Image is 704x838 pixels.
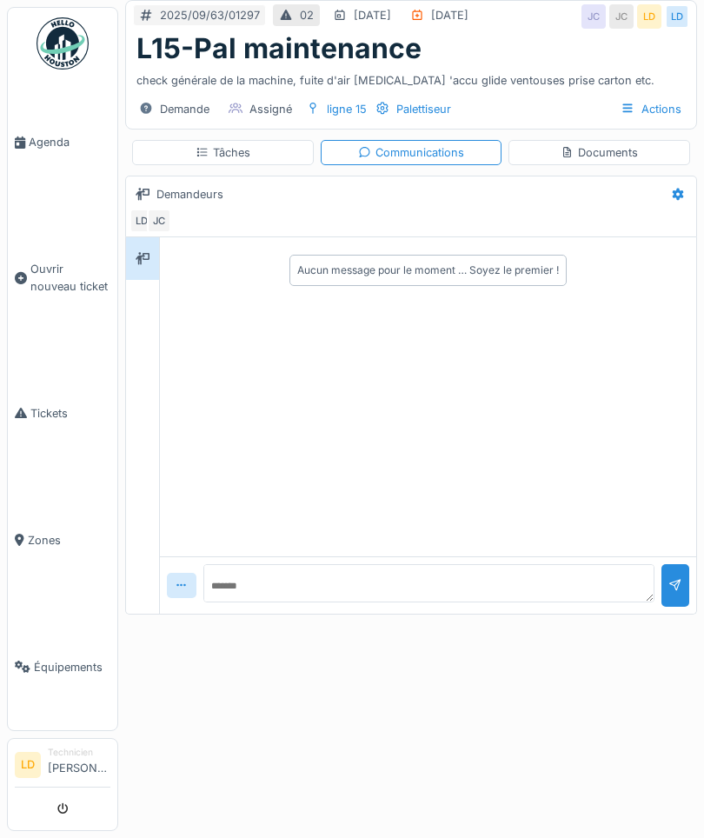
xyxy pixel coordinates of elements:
[8,349,117,476] a: Tickets
[28,532,110,549] span: Zones
[431,7,468,23] div: [DATE]
[15,746,110,788] a: LD Technicien[PERSON_NAME]
[327,101,367,117] div: ligne 15
[30,405,110,422] span: Tickets
[136,32,422,65] h1: L15-Pal maintenance
[665,4,689,29] div: LD
[37,17,89,70] img: Badge_color-CXgf-gQk.svg
[8,206,117,349] a: Ouvrir nouveau ticket
[34,659,110,675] span: Équipements
[160,7,260,23] div: 2025/09/63/01297
[30,261,110,294] span: Ouvrir nouveau ticket
[48,746,110,759] div: Technicien
[354,7,391,23] div: [DATE]
[8,603,117,730] a: Équipements
[613,96,689,122] div: Actions
[160,101,209,117] div: Demande
[300,7,314,23] div: 02
[637,4,661,29] div: LD
[8,79,117,206] a: Agenda
[48,746,110,783] li: [PERSON_NAME]
[297,263,559,278] div: Aucun message pour le moment … Soyez le premier !
[136,65,686,89] div: check générale de la machine, fuite d'air [MEDICAL_DATA] 'accu glide ventouses prise carton etc.
[581,4,606,29] div: JC
[196,144,250,161] div: Tâches
[29,134,110,150] span: Agenda
[609,4,634,29] div: JC
[561,144,638,161] div: Documents
[8,476,117,603] a: Zones
[130,209,154,233] div: LD
[147,209,171,233] div: JC
[15,752,41,778] li: LD
[249,101,292,117] div: Assigné
[396,101,451,117] div: Palettiseur
[156,186,223,203] div: Demandeurs
[358,144,464,161] div: Communications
